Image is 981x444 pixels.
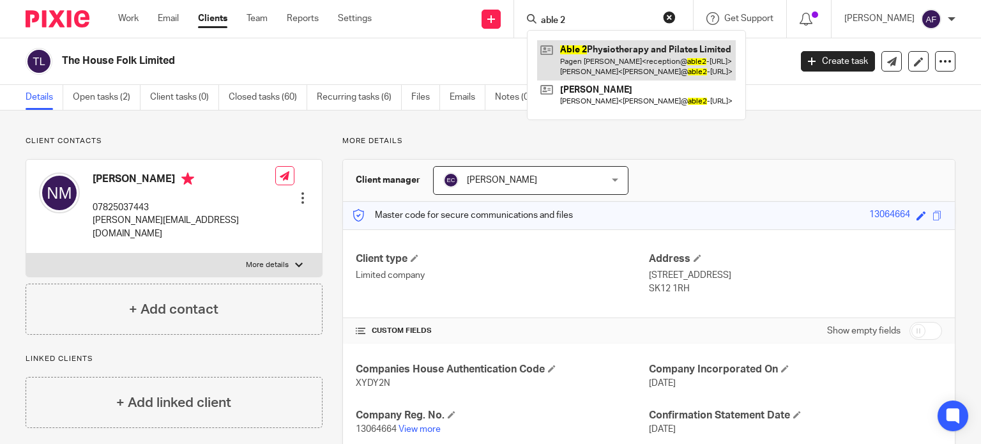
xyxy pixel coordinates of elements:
p: Linked clients [26,354,323,364]
a: Notes (0) [495,85,542,110]
h4: [PERSON_NAME] [93,172,275,188]
p: More details [246,260,289,270]
a: Open tasks (2) [73,85,141,110]
a: Closed tasks (60) [229,85,307,110]
a: Clients [198,12,227,25]
a: Team [247,12,268,25]
a: Details [26,85,63,110]
h4: CUSTOM FIELDS [356,326,649,336]
p: Client contacts [26,136,323,146]
p: Limited company [356,269,649,282]
p: [PERSON_NAME][EMAIL_ADDRESS][DOMAIN_NAME] [93,214,275,240]
span: Get Support [724,14,773,23]
h4: + Add contact [129,300,218,319]
a: Files [411,85,440,110]
a: Create task [801,51,875,72]
h3: Client manager [356,174,420,187]
img: svg%3E [39,172,80,213]
span: [PERSON_NAME] [467,176,537,185]
a: Reports [287,12,319,25]
span: [DATE] [649,379,676,388]
img: Pixie [26,10,89,27]
a: Emails [450,85,485,110]
h4: Address [649,252,942,266]
span: [DATE] [649,425,676,434]
h4: Confirmation Statement Date [649,409,942,422]
p: [STREET_ADDRESS] [649,269,942,282]
p: [PERSON_NAME] [844,12,915,25]
a: Work [118,12,139,25]
a: Recurring tasks (6) [317,85,402,110]
img: svg%3E [921,9,941,29]
input: Search [540,15,655,27]
p: Master code for secure communications and files [353,209,573,222]
label: Show empty fields [827,325,901,337]
img: svg%3E [26,48,52,75]
span: XYDY2N [356,379,390,388]
p: 07825037443 [93,201,275,214]
button: Clear [663,11,676,24]
h4: Company Reg. No. [356,409,649,422]
h4: Client type [356,252,649,266]
i: Primary [181,172,194,185]
p: More details [342,136,955,146]
a: Settings [338,12,372,25]
h2: The House Folk Limited [62,54,638,68]
a: Email [158,12,179,25]
h4: Company Incorporated On [649,363,942,376]
a: Client tasks (0) [150,85,219,110]
h4: + Add linked client [116,393,231,413]
h4: Companies House Authentication Code [356,363,649,376]
div: 13064664 [869,208,910,223]
p: SK12 1RH [649,282,942,295]
span: 13064664 [356,425,397,434]
a: View more [399,425,441,434]
img: svg%3E [443,172,459,188]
